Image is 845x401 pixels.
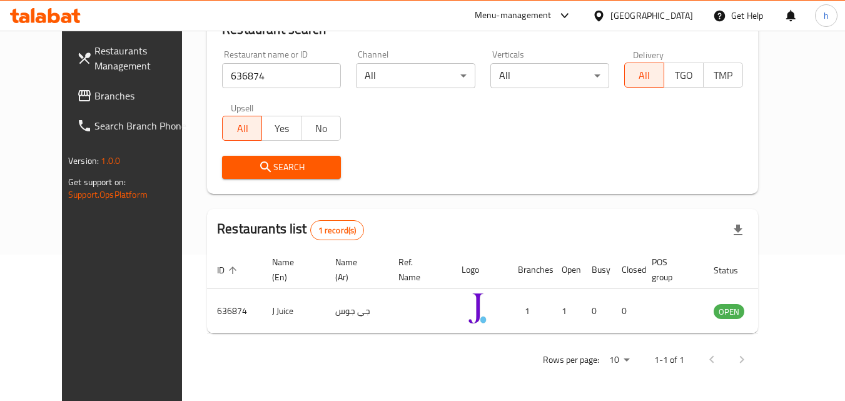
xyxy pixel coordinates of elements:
[703,63,743,88] button: TMP
[508,251,552,289] th: Branches
[714,263,754,278] span: Status
[543,352,599,368] p: Rows per page:
[67,81,203,111] a: Branches
[67,111,203,141] a: Search Branch Phone
[669,66,699,84] span: TGO
[68,186,148,203] a: Support.OpsPlatform
[267,119,296,138] span: Yes
[94,43,193,73] span: Restaurants Management
[664,63,704,88] button: TGO
[222,20,743,39] h2: Restaurant search
[490,63,609,88] div: All
[356,63,475,88] div: All
[207,289,262,333] td: 636874
[604,351,634,370] div: Rows per page:
[824,9,829,23] span: h
[217,263,241,278] span: ID
[612,251,642,289] th: Closed
[222,156,341,179] button: Search
[582,251,612,289] th: Busy
[475,8,552,23] div: Menu-management
[714,305,744,319] span: OPEN
[311,225,364,236] span: 1 record(s)
[262,289,325,333] td: J Juice
[94,88,193,103] span: Branches
[552,251,582,289] th: Open
[552,289,582,333] td: 1
[624,63,664,88] button: All
[508,289,552,333] td: 1
[217,220,364,240] h2: Restaurants list
[306,119,336,138] span: No
[723,215,753,245] div: Export file
[261,116,301,141] button: Yes
[654,352,684,368] p: 1-1 of 1
[68,153,99,169] span: Version:
[68,174,126,190] span: Get support on:
[94,118,193,133] span: Search Branch Phone
[231,103,254,112] label: Upsell
[222,116,262,141] button: All
[325,289,388,333] td: جي جوس
[633,50,664,59] label: Delivery
[335,255,373,285] span: Name (Ar)
[310,220,365,240] div: Total records count
[207,251,812,333] table: enhanced table
[630,66,659,84] span: All
[67,36,203,81] a: Restaurants Management
[709,66,738,84] span: TMP
[462,293,493,324] img: J Juice
[398,255,437,285] span: Ref. Name
[222,63,341,88] input: Search for restaurant name or ID..
[228,119,257,138] span: All
[582,289,612,333] td: 0
[452,251,508,289] th: Logo
[612,289,642,333] td: 0
[101,153,120,169] span: 1.0.0
[301,116,341,141] button: No
[610,9,693,23] div: [GEOGRAPHIC_DATA]
[232,160,331,175] span: Search
[652,255,689,285] span: POS group
[272,255,310,285] span: Name (En)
